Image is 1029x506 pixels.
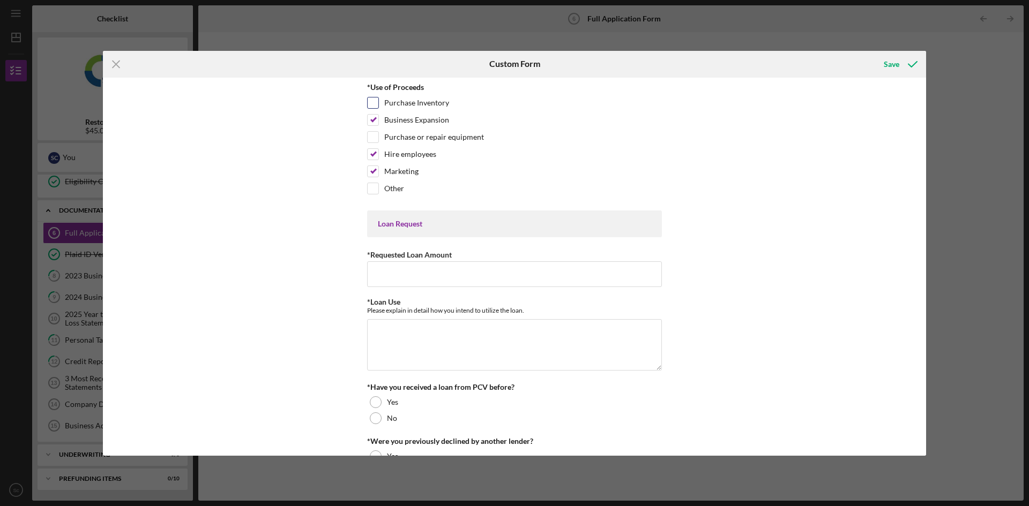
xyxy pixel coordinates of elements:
label: No [387,414,397,422]
div: *Were you previously declined by another lender? [367,437,662,445]
button: Save [873,54,926,75]
div: Save [884,54,899,75]
label: Other [384,183,404,194]
div: Please explain in detail how you intend to utilize the loan. [367,306,662,314]
div: *Use of Proceeds [367,83,662,92]
label: Marketing [384,166,419,177]
label: Purchase Inventory [384,97,449,108]
div: Loan Request [378,220,651,228]
label: Purchase or repair equipment [384,132,484,142]
label: Business Expansion [384,115,449,125]
label: Yes [387,452,398,460]
h6: Custom Form [489,59,540,69]
div: *Have you received a loan from PCV before? [367,383,662,391]
label: Yes [387,398,398,406]
label: Hire employees [384,149,436,160]
label: *Loan Use [367,297,400,306]
label: *Requested Loan Amount [367,250,452,259]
